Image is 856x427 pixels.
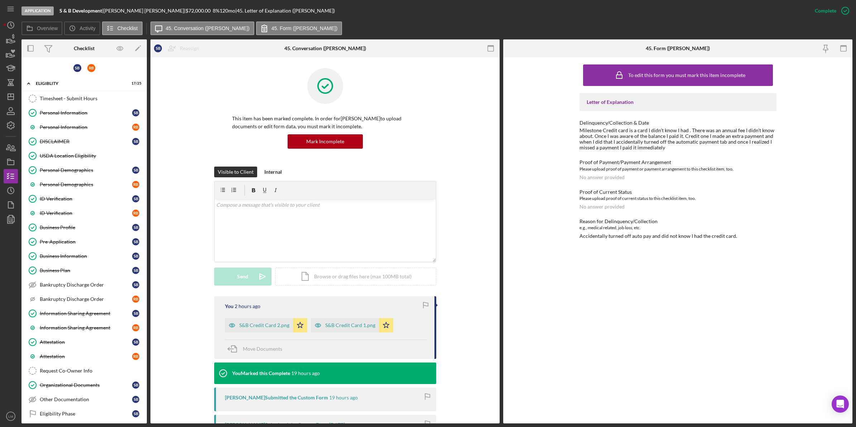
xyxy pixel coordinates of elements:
a: Other DocumentationSB [25,392,143,407]
a: Business InformationSB [25,249,143,263]
div: ID Verification [40,210,132,216]
div: No answer provided [580,174,625,180]
div: Proof of Current Status [580,189,776,195]
button: S&B Credit Card 2.png [225,318,307,332]
div: Business Plan [40,268,132,273]
button: SBReassign [150,41,206,56]
div: S B [73,64,81,72]
a: Business PlanSB [25,263,143,278]
div: Personal Information [40,110,132,116]
div: [PERSON_NAME] [PERSON_NAME] | [104,8,186,14]
div: Eligiblity [36,81,124,86]
a: ID VerificationRB [25,206,143,220]
div: You [225,303,234,309]
div: Accidentally turned off auto pay and did not know I had the credit card. [580,233,737,239]
div: [PERSON_NAME] Submitted the Custom Form [225,395,328,400]
button: Mark Incomplete [288,134,363,149]
time: 2025-08-19 14:38 [235,303,260,309]
div: R B [87,64,95,72]
div: Mark Incomplete [306,134,344,149]
div: Personal Information [40,124,132,130]
div: S B [132,238,139,245]
button: Send [214,268,271,286]
a: DISCLAIMERSB [25,134,143,149]
div: Personal Demographics [40,167,132,173]
div: Open Intercom Messenger [832,395,849,413]
div: Bankruptcy Discharge Order [40,296,132,302]
div: S&B Credit Card 1.png [325,322,375,328]
button: Overview [21,21,62,35]
div: 45. Conversation ([PERSON_NAME]) [284,45,366,51]
button: Checklist [102,21,143,35]
a: Business ProfileSB [25,220,143,235]
div: Send [237,268,248,286]
a: AttestationSB [25,335,143,349]
label: 45. Form ([PERSON_NAME]) [271,25,337,31]
div: Please upload proof of payment or payment arrangement to this checklist item, too. [580,165,776,173]
div: USDA Location Eligibility [40,153,143,159]
a: Organizational DocumentsSB [25,378,143,392]
div: Letter of Explanation [587,99,769,105]
div: S B [132,224,139,231]
div: Business Profile [40,225,132,230]
a: Request Co-Owner Info [25,364,143,378]
a: ID VerificationSB [25,192,143,206]
div: Proof of Payment/Payment Arrangement [580,159,776,165]
div: S B [132,267,139,274]
div: R B [132,296,139,303]
button: Internal [261,167,285,177]
button: LM [4,409,18,423]
a: Personal InformationSB [25,106,143,120]
div: Organizational Documents [40,382,132,388]
div: R B [132,353,139,360]
label: 45. Conversation ([PERSON_NAME]) [166,25,250,31]
time: 2025-08-18 20:44 [329,395,358,400]
div: 120 mo [220,8,235,14]
div: S B [132,410,139,417]
label: Activity [80,25,95,31]
div: Request Co-Owner Info [40,368,143,374]
div: R B [132,210,139,217]
div: S B [132,339,139,346]
div: Timesheet - Submit Hours [40,96,143,101]
div: Other Documentation [40,397,132,402]
div: S B [132,396,139,403]
div: Information Sharing Agreement [40,311,132,316]
div: S B [132,253,139,260]
button: Complete [808,4,852,18]
a: AttestationRB [25,349,143,364]
div: S B [132,109,139,116]
div: Please upload proof of current status to this checklist item, too. [580,195,776,202]
a: Personal DemographicsSB [25,163,143,177]
span: Move Documents [243,346,282,352]
div: R B [132,124,139,131]
div: You Marked this Complete [232,370,290,376]
div: 8 % [213,8,220,14]
button: S&B Credit Card 1.png [311,318,393,332]
button: 45. Form ([PERSON_NAME]) [256,21,342,35]
a: Information Sharing AgreementSB [25,306,143,321]
div: ID Verification [40,196,132,202]
button: 45. Conversation ([PERSON_NAME]) [150,21,254,35]
button: Visible to Client [214,167,257,177]
div: Application [21,6,54,15]
div: | [59,8,104,14]
div: $72,000.00 [186,8,213,14]
div: R B [132,324,139,331]
div: Attestation [40,354,132,359]
a: Personal DemographicsRB [25,177,143,192]
div: S&B Credit Card 2.png [239,322,289,328]
a: Personal InformationRB [25,120,143,134]
a: Eligibility PhaseSB [25,407,143,421]
a: Pre-ApplicationSB [25,235,143,249]
a: Information Sharing AgreementRB [25,321,143,335]
div: e.g., medical related, job loss, etc. [580,224,776,231]
div: Information Sharing Agreement [40,325,132,331]
div: Attestation [40,339,132,345]
div: | 45. Letter of Explanation ([PERSON_NAME]) [235,8,335,14]
div: To edit this form you must mark this item incomplete [628,72,745,78]
a: Timesheet - Submit Hours [25,91,143,106]
div: S B [132,310,139,317]
div: Reassign [180,41,199,56]
div: DISCLAIMER [40,139,132,144]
